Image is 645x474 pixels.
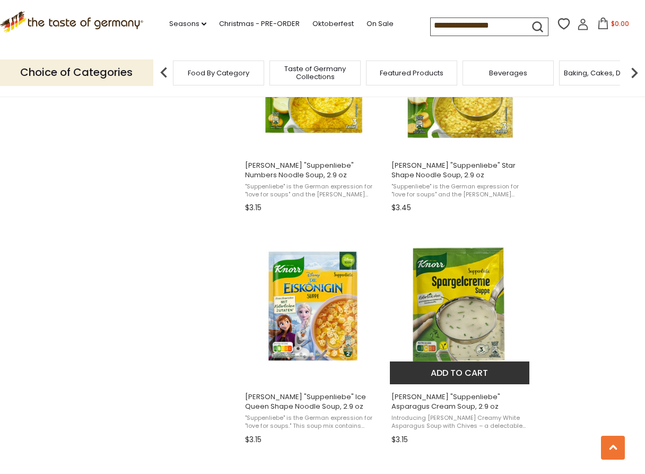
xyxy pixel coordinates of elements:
[243,235,384,375] img: Knorr "Suppenliebe" Ice Queen Shape Noodle Soup, 2.9 oz
[391,161,529,180] span: [PERSON_NAME] "Suppenliebe" Star Shape Noodle Soup, 2.9 oz
[390,225,530,448] a: Knorr
[624,62,645,83] img: next arrow
[188,69,249,77] a: Food By Category
[367,18,394,30] a: On Sale
[219,18,300,30] a: Christmas - PRE-ORDER
[245,434,262,445] span: $3.15
[273,65,358,81] a: Taste of Germany Collections
[390,235,530,375] img: Knorr Spargelcreme suppe
[245,202,262,213] span: $3.15
[245,392,382,411] span: [PERSON_NAME] "Suppenliebe" Ice Queen Shape Noodle Soup, 2.9 oz
[390,361,529,384] button: Add to cart
[380,69,443,77] a: Featured Products
[245,414,382,430] span: "Suppenliebe" is the German expression for "love for soups." This soup mix contains noodles in th...
[391,414,529,430] span: Introducing [PERSON_NAME] Creamy White Asparagus Soup with Chives – a delectable blend of premium...
[391,434,408,445] span: $3.15
[153,62,175,83] img: previous arrow
[312,18,354,30] a: Oktoberfest
[391,392,529,411] span: [PERSON_NAME] "Suppenliebe" Asparagus Cream Soup, 2.9 oz
[391,202,411,213] span: $3.45
[169,18,206,30] a: Seasons
[243,225,384,448] a: Knorr
[245,183,382,199] span: "Suppenliebe" is the German expression for "love for soups" and the [PERSON_NAME] "Nummer" (Numbe...
[391,183,529,199] span: "Suppenliebe" is the German expression for "love for soups" and the [PERSON_NAME] "Sternchen" (Li...
[591,18,636,33] button: $0.00
[611,19,629,28] span: $0.00
[489,69,527,77] a: Beverages
[245,161,382,180] span: [PERSON_NAME] "Suppenliebe" Numbers Noodle Soup, 2.9 oz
